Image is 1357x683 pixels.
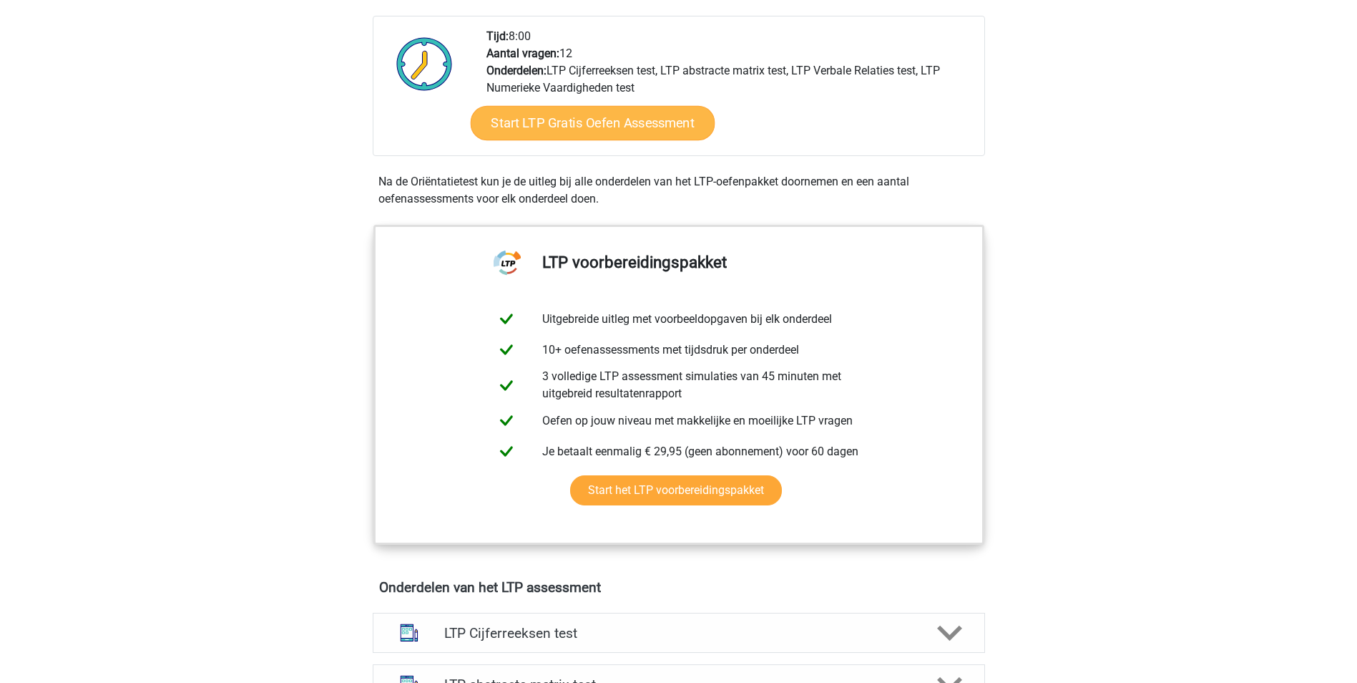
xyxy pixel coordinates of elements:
img: Klok [388,28,461,100]
a: cijferreeksen LTP Cijferreeksen test [367,613,991,653]
a: Start LTP Gratis Oefen Assessment [470,106,715,140]
b: Tijd: [486,29,509,43]
b: Aantal vragen: [486,47,559,60]
h4: LTP Cijferreeksen test [444,625,913,641]
div: 8:00 12 LTP Cijferreeksen test, LTP abstracte matrix test, LTP Verbale Relaties test, LTP Numerie... [476,28,984,155]
a: Start het LTP voorbereidingspakket [570,475,782,505]
h4: Onderdelen van het LTP assessment [379,579,979,596]
img: cijferreeksen [391,614,428,651]
b: Onderdelen: [486,64,547,77]
div: Na de Oriëntatietest kun je de uitleg bij alle onderdelen van het LTP-oefenpakket doornemen en ee... [373,173,985,208]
